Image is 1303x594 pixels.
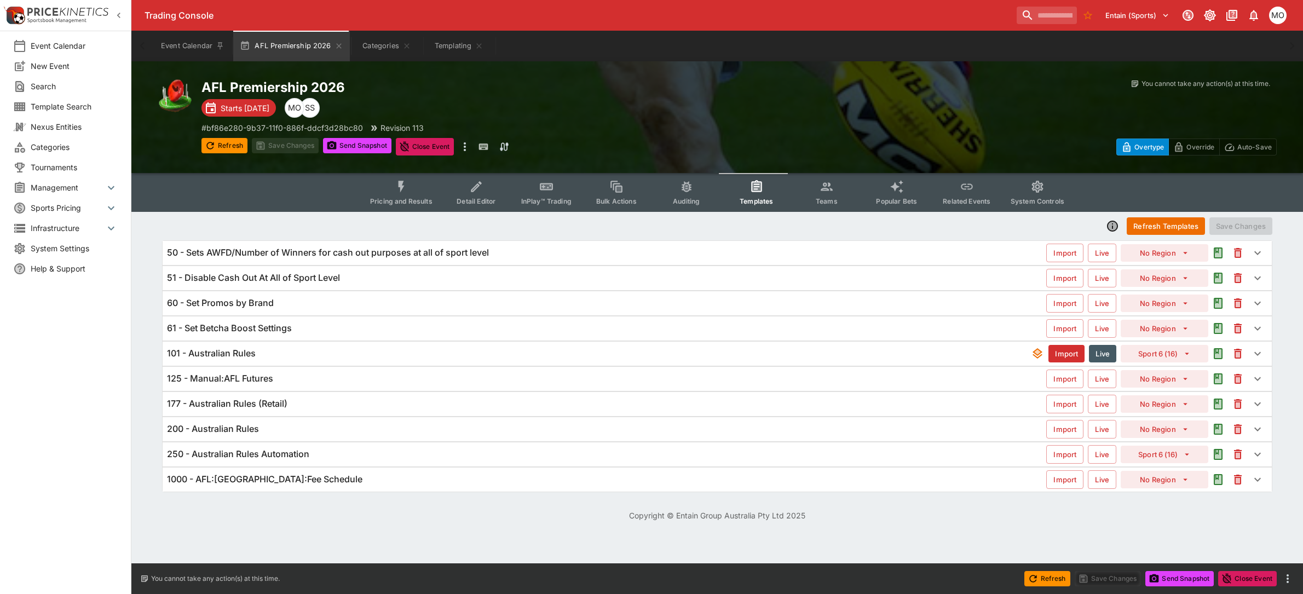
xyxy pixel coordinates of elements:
[1046,319,1083,338] button: Import
[167,448,309,460] h6: 250 - Australian Rules Automation
[167,322,292,334] h6: 61 - Set Betcha Boost Settings
[1228,293,1248,313] button: This will delete the selected template. You will still need to Save Template changes to commit th...
[167,373,273,384] h6: 125 - Manual:AFL Futures
[201,79,739,96] h2: Copy To Clipboard
[1208,470,1228,489] button: Audit the Template Change History
[1208,293,1228,313] button: Audit the Template Change History
[1228,419,1248,439] button: This will delete the selected template. You will still need to Save Template changes to commit th...
[1208,268,1228,288] button: Audit the Template Change History
[201,138,247,153] button: Refresh
[816,197,838,205] span: Teams
[1088,319,1116,338] button: Live
[380,122,424,134] p: Revision 113
[1088,244,1116,262] button: Live
[1046,445,1083,464] button: Import
[1134,141,1164,153] p: Overtype
[1121,395,1208,413] button: No Region
[233,31,349,61] button: AFL Premiership 2026
[1088,395,1116,413] button: Live
[1046,470,1083,489] button: Import
[145,10,1012,21] div: Trading Console
[167,398,287,410] h6: 177 - Australian Rules (Retail)
[300,98,320,118] div: Sam Somerville
[1145,571,1214,586] button: Send Snapshot
[31,60,118,72] span: New Event
[1046,370,1083,388] button: Import
[1088,294,1116,313] button: Live
[27,8,108,16] img: PriceKinetics
[1228,445,1248,464] button: This will delete the selected template. You will still need to Save Template changes to commit th...
[943,197,990,205] span: Related Events
[876,197,917,205] span: Popular Bets
[27,18,87,23] img: Sportsbook Management
[1088,445,1116,464] button: Live
[1046,294,1083,313] button: Import
[521,197,572,205] span: InPlay™ Trading
[457,197,495,205] span: Detail Editor
[1208,344,1228,364] button: Audit the Template Change History
[1011,197,1064,205] span: System Controls
[31,121,118,132] span: Nexus Entities
[1121,295,1208,312] button: No Region
[1219,139,1277,155] button: Auto-Save
[1222,5,1242,25] button: Documentation
[1088,420,1116,439] button: Live
[1046,244,1083,262] button: Import
[673,197,700,205] span: Auditing
[1200,5,1220,25] button: Toggle light/dark mode
[370,197,433,205] span: Pricing and Results
[1121,471,1208,488] button: No Region
[1186,141,1214,153] p: Override
[1079,7,1097,24] button: No Bookmarks
[1088,370,1116,388] button: Live
[1168,139,1219,155] button: Override
[1228,268,1248,288] button: This will delete the selected template. You will still need to Save Template changes to commit th...
[31,40,118,51] span: Event Calendar
[151,574,280,584] p: You cannot take any action(s) at this time.
[1208,243,1228,263] button: Audit the Template Change History
[1208,319,1228,338] button: Audit the Template Change History
[31,80,118,92] span: Search
[1228,369,1248,389] button: This will delete the selected template. You will still need to Save Template changes to commit th...
[323,138,391,153] button: Send Snapshot
[1048,345,1085,362] button: Import
[167,247,489,258] h6: 50 - Sets AWFD/Number of Winners for cash out purposes at all of sport level
[285,98,304,118] div: Mark O'Loughlan
[1244,5,1264,25] button: Notifications
[167,423,259,435] h6: 200 - Australian Rules
[1088,269,1116,287] button: Live
[352,31,422,61] button: Categories
[1228,470,1248,489] button: This will delete the selected template. You will still need to Save Template changes to commit th...
[1121,446,1208,463] button: Sport 6 (16)
[1024,571,1070,586] button: Refresh
[1228,319,1248,338] button: This will delete the selected template. You will still need to Save Template changes to commit th...
[1031,347,1044,360] svg: This template contains underlays - Event update times may be slower as a result.
[201,122,363,134] p: Copy To Clipboard
[1116,139,1169,155] button: Overtype
[1088,470,1116,489] button: Live
[31,222,105,234] span: Infrastructure
[1266,3,1290,27] button: Mark O'Loughlan
[596,197,637,205] span: Bulk Actions
[1178,5,1198,25] button: Connected to PK
[1281,572,1294,585] button: more
[1099,7,1176,24] button: Select Tenant
[1046,395,1083,413] button: Import
[1269,7,1287,24] div: Mark O'Loughlan
[167,272,340,284] h6: 51 - Disable Cash Out At All of Sport Level
[31,182,105,193] span: Management
[167,297,274,309] h6: 60 - Set Promos by Brand
[1121,269,1208,287] button: No Region
[1017,7,1077,24] input: search
[1116,139,1277,155] div: Start From
[1121,345,1208,362] button: Sport 6 (16)
[31,243,118,254] span: System Settings
[31,263,118,274] span: Help & Support
[1208,369,1228,389] button: Audit the Template Change History
[1228,394,1248,414] button: This will delete the selected template. You will still need to Save Template changes to commit th...
[1127,217,1205,235] button: Refresh Templates
[158,79,193,114] img: australian_rules.png
[167,474,362,485] h6: 1000 - AFL:[GEOGRAPHIC_DATA]:Fee Schedule
[1237,141,1272,153] p: Auto-Save
[1046,420,1083,439] button: Import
